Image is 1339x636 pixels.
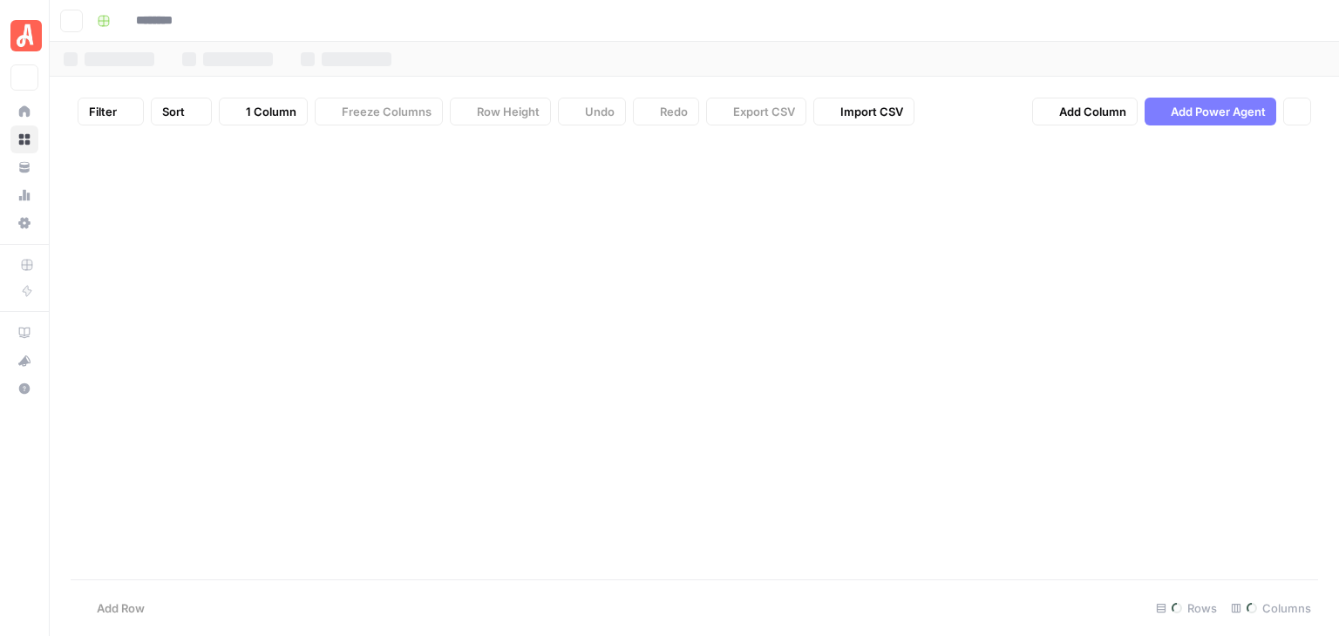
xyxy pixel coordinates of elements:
[89,103,117,120] span: Filter
[10,153,38,181] a: Your Data
[733,103,795,120] span: Export CSV
[10,98,38,125] a: Home
[450,98,551,125] button: Row Height
[342,103,432,120] span: Freeze Columns
[151,98,212,125] button: Sort
[10,20,42,51] img: Angi Logo
[558,98,626,125] button: Undo
[1032,98,1138,125] button: Add Column
[1145,98,1276,125] button: Add Power Agent
[10,347,38,375] button: What's new?
[219,98,308,125] button: 1 Column
[1059,103,1126,120] span: Add Column
[840,103,903,120] span: Import CSV
[246,103,296,120] span: 1 Column
[706,98,806,125] button: Export CSV
[10,209,38,237] a: Settings
[11,348,37,374] div: What's new?
[78,98,144,125] button: Filter
[315,98,443,125] button: Freeze Columns
[10,125,38,153] a: Browse
[813,98,914,125] button: Import CSV
[1149,594,1224,622] div: Rows
[10,319,38,347] a: AirOps Academy
[1224,594,1318,622] div: Columns
[10,375,38,403] button: Help + Support
[1171,103,1266,120] span: Add Power Agent
[633,98,699,125] button: Redo
[97,599,145,617] span: Add Row
[162,103,185,120] span: Sort
[10,14,38,58] button: Workspace: Angi
[585,103,615,120] span: Undo
[10,181,38,209] a: Usage
[660,103,688,120] span: Redo
[477,103,540,120] span: Row Height
[71,594,155,622] button: Add Row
